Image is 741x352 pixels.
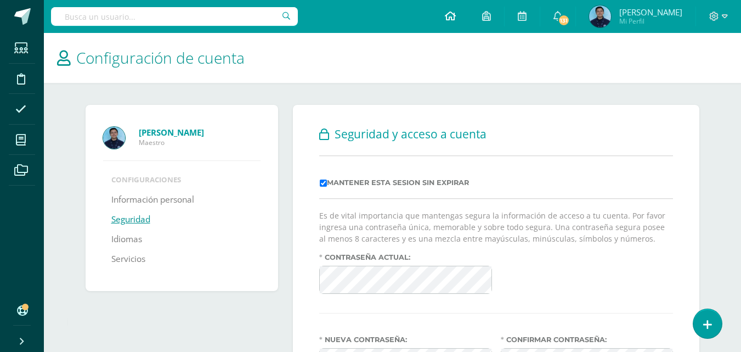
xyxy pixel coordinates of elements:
[111,249,145,269] a: Servicios
[103,127,125,149] img: Profile picture of Alexander Bautista
[319,253,492,261] label: Contraseña actual:
[139,138,261,147] span: Maestro
[319,336,492,344] label: Nueva contraseña:
[558,14,570,26] span: 131
[111,175,252,185] li: Configuraciones
[111,210,150,230] a: Seguridad
[320,180,327,187] input: Mantener esta sesion sin expirar
[335,126,487,142] span: Seguridad y acceso a cuenta
[139,127,261,138] a: [PERSON_NAME]
[76,47,245,68] span: Configuración de cuenta
[619,16,682,26] span: Mi Perfil
[619,7,682,18] span: [PERSON_NAME]
[111,230,142,249] a: Idiomas
[589,5,611,27] img: e03a95cdf3f7e818780b3d7e8837d5b9.png
[319,210,673,244] p: Es de vital importancia que mantengas segura la información de acceso a tu cuenta. Por favor ingr...
[501,336,674,344] label: Confirmar contraseña:
[111,190,194,210] a: Información personal
[320,178,469,187] label: Mantener esta sesion sin expirar
[139,127,204,138] strong: [PERSON_NAME]
[51,7,298,26] input: Busca un usuario...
